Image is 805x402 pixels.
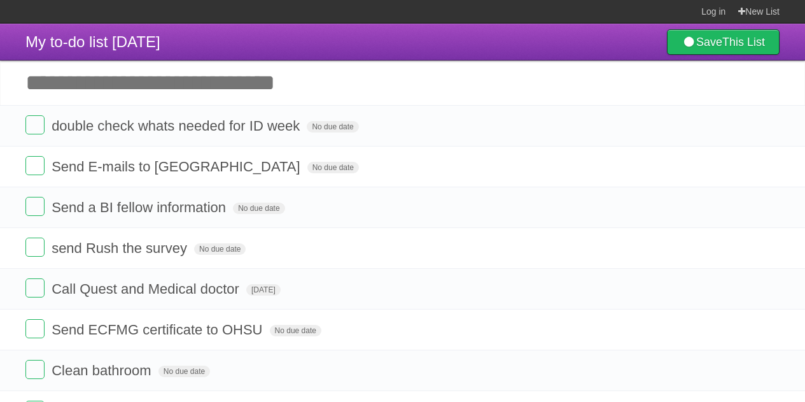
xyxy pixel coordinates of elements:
[25,33,160,50] span: My to-do list [DATE]
[52,363,155,378] span: Clean bathroom
[246,284,281,296] span: [DATE]
[25,156,45,175] label: Done
[158,366,210,377] span: No due date
[52,118,303,134] span: double check whats needed for ID week
[667,29,780,55] a: SaveThis List
[722,36,765,48] b: This List
[25,197,45,216] label: Done
[25,360,45,379] label: Done
[52,281,242,297] span: Call Quest and Medical doctor
[233,203,284,214] span: No due date
[25,115,45,134] label: Done
[270,325,321,336] span: No due date
[307,162,359,173] span: No due date
[52,240,190,256] span: send Rush the survey
[25,319,45,338] label: Done
[52,199,229,215] span: Send a BI fellow information
[307,121,358,133] span: No due date
[25,238,45,257] label: Done
[25,278,45,298] label: Done
[52,322,265,338] span: Send ECFMG certificate to OHSU
[52,159,303,175] span: Send E-mails to [GEOGRAPHIC_DATA]
[194,243,246,255] span: No due date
